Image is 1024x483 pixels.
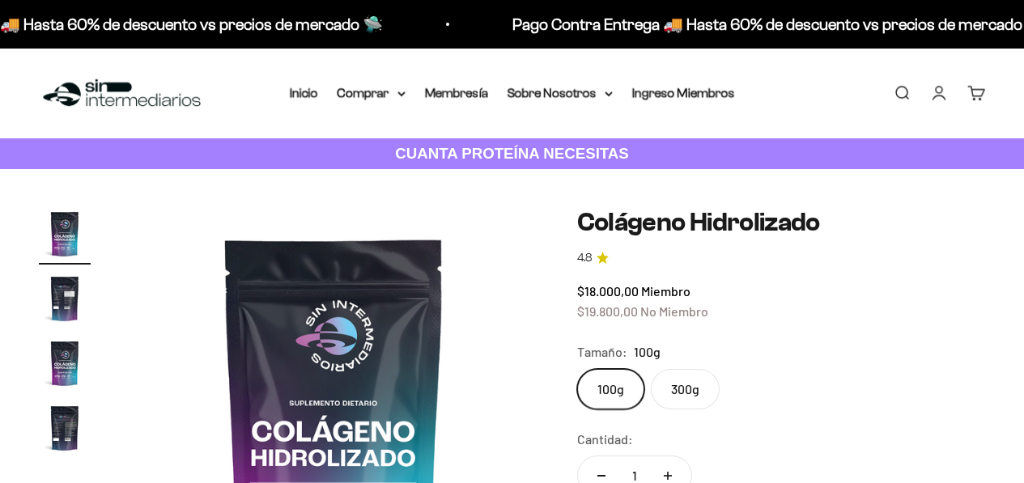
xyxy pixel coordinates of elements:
[39,273,91,329] button: Ir al artículo 2
[39,402,91,459] button: Ir al artículo 4
[577,249,592,267] span: 4.8
[577,341,627,362] legend: Tamaño:
[577,208,985,236] h1: Colágeno Hidrolizado
[39,402,91,454] img: Colágeno Hidrolizado
[632,86,735,100] a: Ingreso Miembros
[39,208,91,260] img: Colágeno Hidrolizado
[508,83,613,104] summary: Sobre Nosotros
[640,303,708,319] span: No Miembro
[39,208,91,265] button: Ir al artículo 1
[641,283,690,299] span: Miembro
[395,145,629,162] strong: CUANTA PROTEÍNA NECESITAS
[39,337,91,389] img: Colágeno Hidrolizado
[39,273,91,324] img: Colágeno Hidrolizado
[290,86,318,100] a: Inicio
[577,283,639,299] span: $18.000,00
[338,83,406,104] summary: Comprar
[577,249,985,267] a: 4.84.8 de 5.0 estrellas
[577,429,633,450] label: Cantidad:
[425,86,488,100] a: Membresía
[634,341,661,362] span: 100g
[39,337,91,394] button: Ir al artículo 3
[577,303,638,319] span: $19.800,00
